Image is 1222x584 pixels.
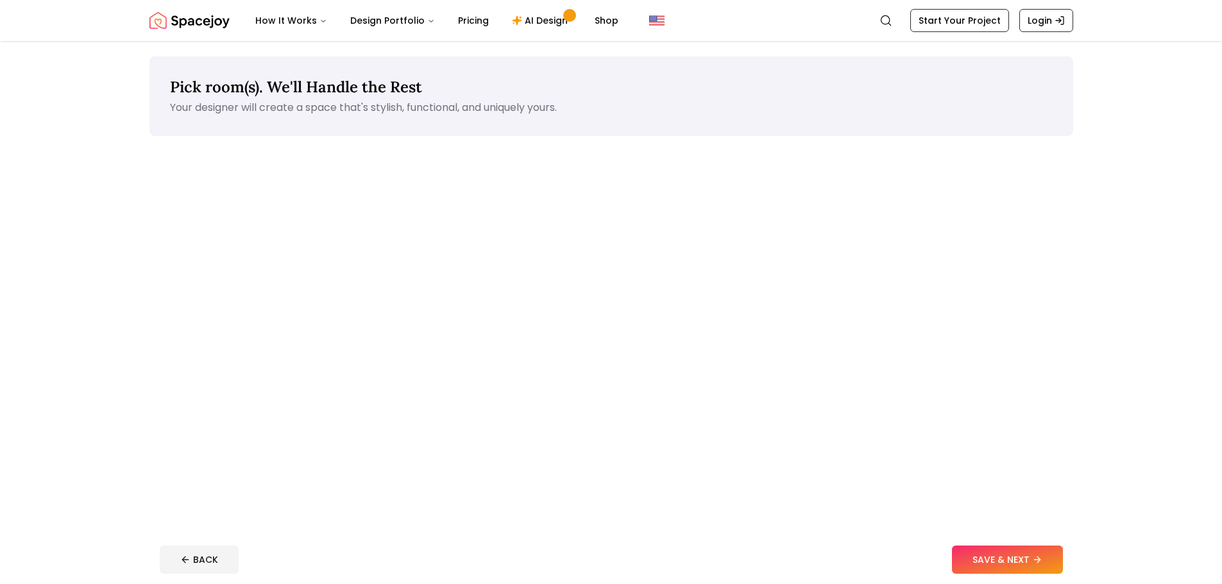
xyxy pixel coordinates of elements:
[584,8,629,33] a: Shop
[910,9,1009,32] a: Start Your Project
[649,13,665,28] img: United States
[170,77,422,97] span: Pick room(s). We'll Handle the Rest
[245,8,337,33] button: How It Works
[245,8,629,33] nav: Main
[170,100,1053,115] p: Your designer will create a space that's stylish, functional, and uniquely yours.
[340,8,445,33] button: Design Portfolio
[502,8,582,33] a: AI Design
[952,546,1063,574] button: SAVE & NEXT
[149,8,230,33] a: Spacejoy
[1019,9,1073,32] a: Login
[149,8,230,33] img: Spacejoy Logo
[160,546,239,574] button: BACK
[448,8,499,33] a: Pricing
